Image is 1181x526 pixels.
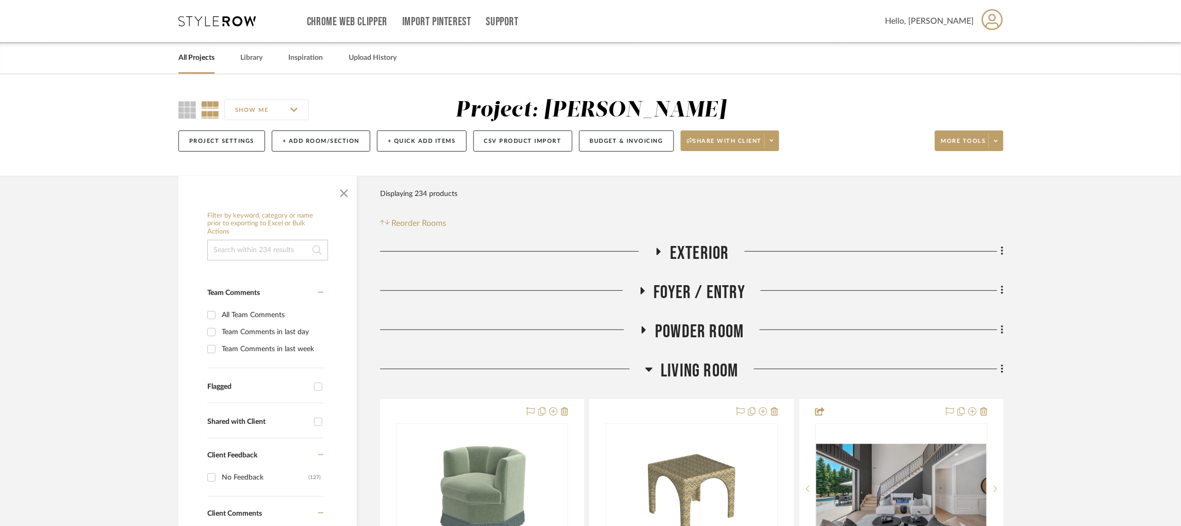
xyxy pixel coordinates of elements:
button: CSV Product Import [473,130,572,152]
a: Import Pinterest [402,18,471,26]
button: Share with client [681,130,780,151]
a: Chrome Web Clipper [307,18,387,26]
button: Reorder Rooms [380,217,447,229]
button: Budget & Invoicing [579,130,674,152]
div: Team Comments in last week [222,341,321,357]
span: Team Comments [207,289,260,297]
input: Search within 234 results [207,240,328,260]
a: Support [486,18,519,26]
button: + Add Room/Section [272,130,370,152]
div: All Team Comments [222,307,321,323]
div: (127) [308,469,321,486]
span: More tools [941,137,986,153]
span: Living Room [661,360,738,382]
a: Upload History [349,51,397,65]
div: Shared with Client [207,418,309,426]
span: Foyer / Entry [654,282,746,304]
span: Powder Room [655,321,744,343]
button: Project Settings [178,130,265,152]
button: More tools [935,130,1004,151]
a: All Projects [178,51,215,65]
div: Displaying 234 products [380,184,457,204]
div: Project: [PERSON_NAME] [456,100,726,121]
a: Library [240,51,263,65]
span: Reorder Rooms [392,217,447,229]
span: Client Feedback [207,452,257,459]
span: Client Comments [207,510,262,517]
div: Flagged [207,383,309,391]
div: Team Comments in last day [222,324,321,340]
span: Share with client [687,137,762,153]
div: No Feedback [222,469,308,486]
button: + Quick Add Items [377,130,467,152]
span: Exterior [670,242,729,265]
a: Inspiration [288,51,323,65]
h6: Filter by keyword, category or name prior to exporting to Excel or Bulk Actions [207,212,328,236]
span: Hello, [PERSON_NAME] [885,15,974,27]
button: Close [334,181,354,202]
